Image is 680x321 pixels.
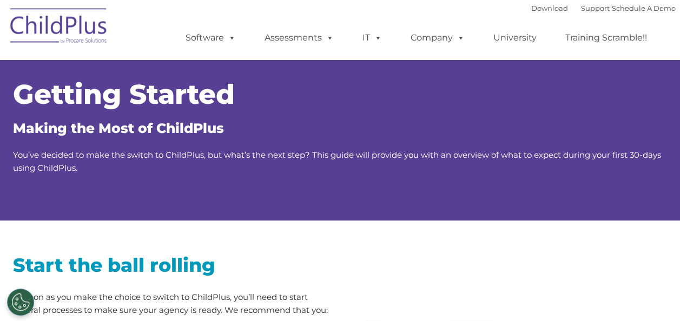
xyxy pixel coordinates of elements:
a: Software [175,27,247,49]
button: Cookies Settings [7,289,34,316]
font: | [531,4,676,12]
a: Download [531,4,568,12]
h2: Start the ball rolling [13,253,332,277]
a: University [483,27,547,49]
a: Assessments [254,27,345,49]
a: IT [352,27,393,49]
a: Company [400,27,476,49]
a: Training Scramble!! [554,27,658,49]
span: Getting Started [13,78,235,111]
span: Making the Most of ChildPlus [13,120,224,136]
img: ChildPlus by Procare Solutions [5,1,113,55]
a: Schedule A Demo [612,4,676,12]
p: As soon as you make the choice to switch to ChildPlus, you’ll need to start several processes to ... [13,291,332,317]
a: Support [581,4,610,12]
span: You’ve decided to make the switch to ChildPlus, but what’s the next step? This guide will provide... [13,150,661,173]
